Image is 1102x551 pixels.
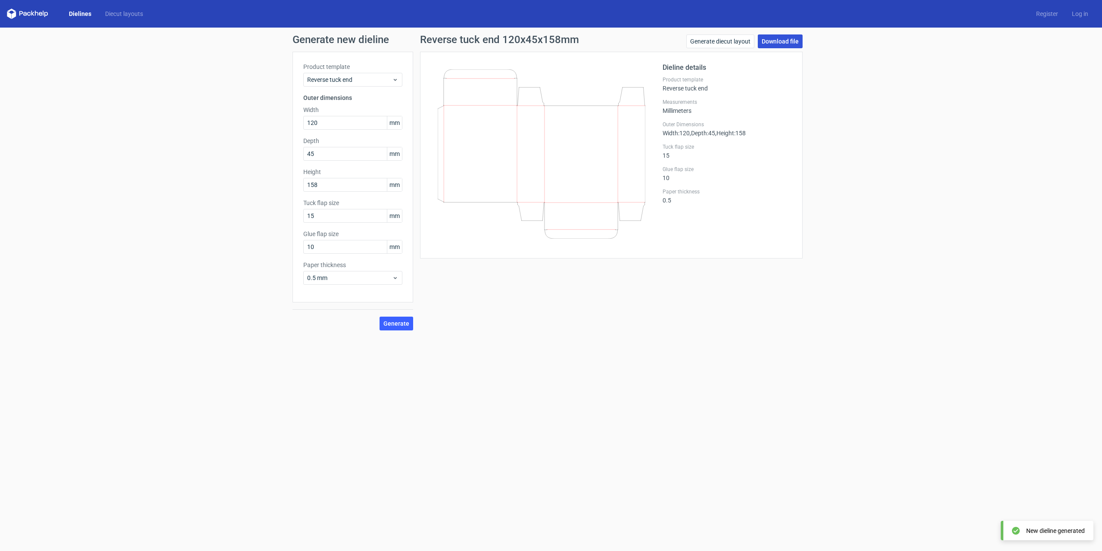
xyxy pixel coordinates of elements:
[758,34,803,48] a: Download file
[303,106,402,114] label: Width
[663,121,792,128] label: Outer Dimensions
[303,137,402,145] label: Depth
[663,143,792,150] label: Tuck flap size
[303,230,402,238] label: Glue flap size
[663,99,792,106] label: Measurements
[715,130,746,137] span: , Height : 158
[387,116,402,129] span: mm
[663,99,792,114] div: Millimeters
[98,9,150,18] a: Diecut layouts
[387,147,402,160] span: mm
[686,34,754,48] a: Generate diecut layout
[663,188,792,204] div: 0.5
[303,93,402,102] h3: Outer dimensions
[1065,9,1095,18] a: Log in
[303,199,402,207] label: Tuck flap size
[62,9,98,18] a: Dielines
[663,62,792,73] h2: Dieline details
[293,34,809,45] h1: Generate new dieline
[663,130,690,137] span: Width : 120
[663,143,792,159] div: 15
[307,274,392,282] span: 0.5 mm
[663,166,792,181] div: 10
[380,317,413,330] button: Generate
[420,34,579,45] h1: Reverse tuck end 120x45x158mm
[307,75,392,84] span: Reverse tuck end
[303,168,402,176] label: Height
[303,261,402,269] label: Paper thickness
[663,188,792,195] label: Paper thickness
[663,76,792,92] div: Reverse tuck end
[663,166,792,173] label: Glue flap size
[1029,9,1065,18] a: Register
[383,321,409,327] span: Generate
[303,62,402,71] label: Product template
[387,178,402,191] span: mm
[690,130,715,137] span: , Depth : 45
[1026,526,1085,535] div: New dieline generated
[387,240,402,253] span: mm
[387,209,402,222] span: mm
[663,76,792,83] label: Product template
